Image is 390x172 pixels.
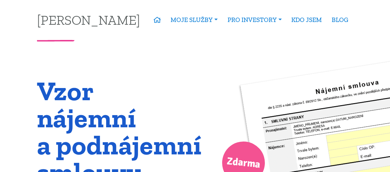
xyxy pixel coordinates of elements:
a: BLOG [327,12,353,28]
a: PRO INVESTORY [222,12,287,28]
a: [PERSON_NAME] [37,13,140,26]
a: KDO JSEM [287,12,327,28]
a: MOJE SLUŽBY [166,12,223,28]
